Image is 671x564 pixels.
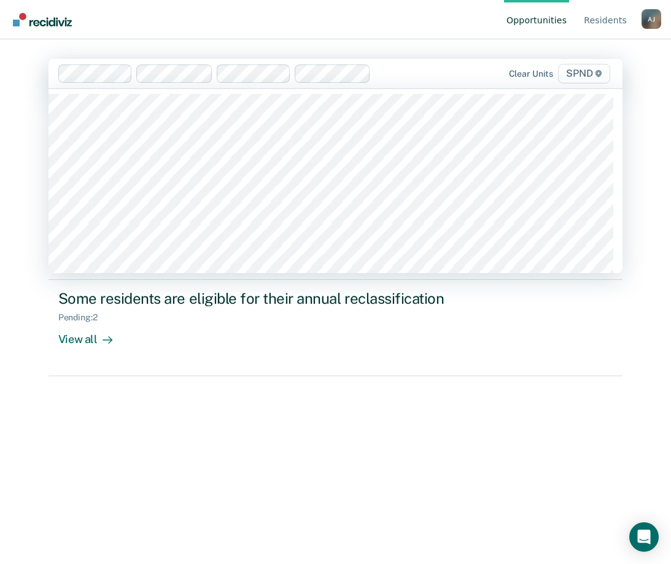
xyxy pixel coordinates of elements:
[58,290,489,307] div: Some residents are eligible for their annual reclassification
[642,9,661,29] button: Profile dropdown button
[58,312,107,323] div: Pending : 2
[48,280,623,376] a: Some residents are eligible for their annual reclassificationPending:2View all
[642,9,661,29] div: A J
[509,69,554,79] div: Clear units
[58,322,127,346] div: View all
[629,522,659,552] div: Open Intercom Messenger
[13,13,72,26] img: Recidiviz
[558,64,610,83] span: SPND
